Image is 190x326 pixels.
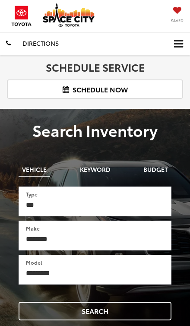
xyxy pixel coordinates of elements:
[19,302,171,320] button: Search
[6,3,37,29] img: Toyota
[171,18,184,23] span: Saved
[143,166,168,172] span: Budget
[16,32,65,54] a: Directions
[80,166,111,172] span: Keyword
[26,190,38,198] label: Type
[7,79,183,99] a: Schedule Now
[43,3,99,27] img: Space City Toyota
[26,225,40,232] label: Make
[167,33,190,55] button: Click to show site navigation
[171,7,184,23] a: My Saved Vehicles
[6,121,184,139] h3: Search Inventory
[26,259,42,266] label: Model
[22,166,47,172] span: Vehicle
[7,61,183,73] h2: Schedule Service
